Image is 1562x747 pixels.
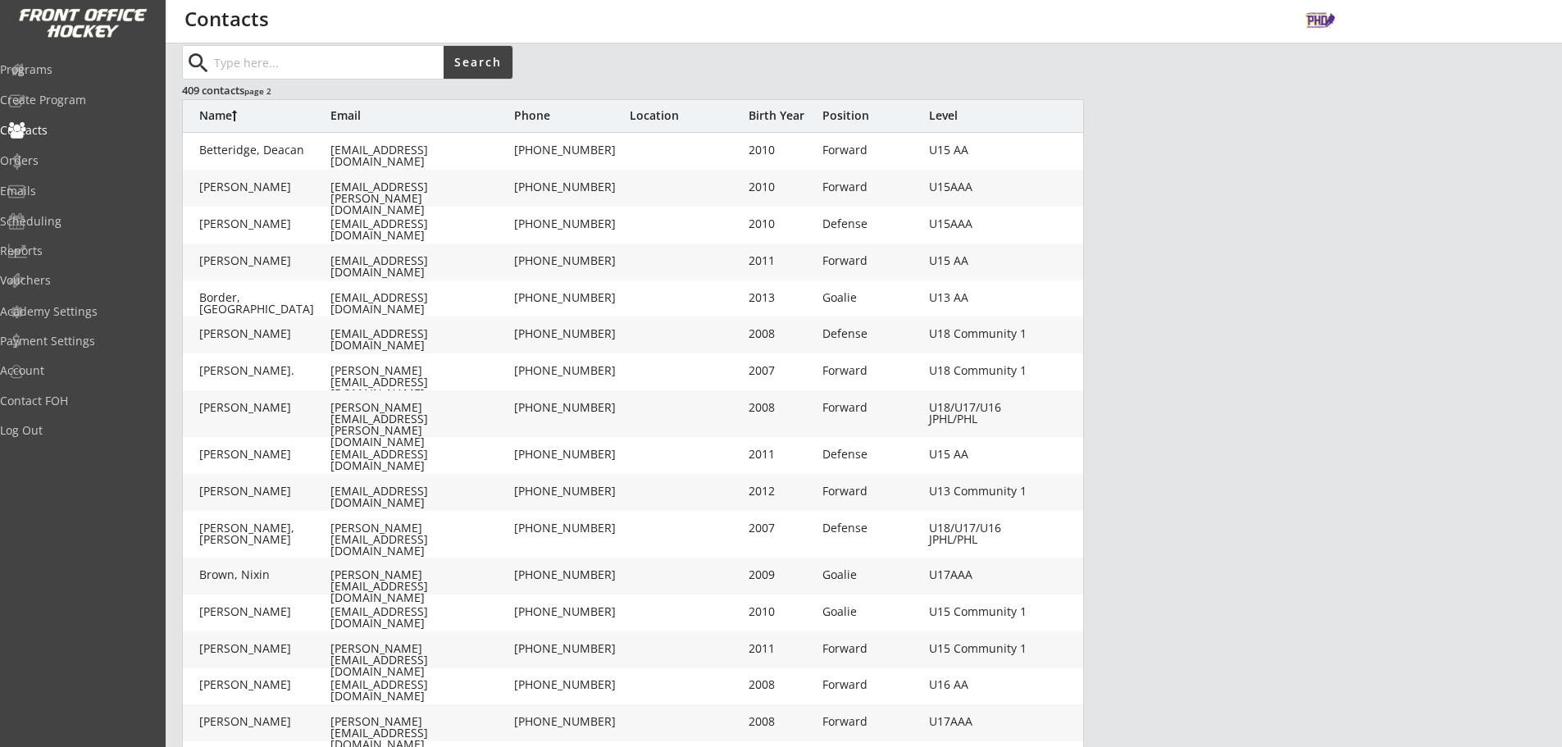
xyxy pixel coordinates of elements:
div: [PERSON_NAME][EMAIL_ADDRESS][DOMAIN_NAME] [330,643,511,677]
div: U18 Community 1 [929,328,1027,339]
div: [PHONE_NUMBER] [514,485,629,497]
div: Birth Year [749,110,814,121]
div: U15 Community 1 [929,643,1027,654]
div: 2008 [749,402,814,413]
div: [EMAIL_ADDRESS][DOMAIN_NAME] [330,606,511,629]
div: 409 contacts [182,83,511,98]
div: [PHONE_NUMBER] [514,643,629,654]
div: [PHONE_NUMBER] [514,144,629,156]
div: U13 Community 1 [929,485,1027,497]
div: [PHONE_NUMBER] [514,181,629,193]
div: Forward [822,643,921,654]
div: 2011 [749,449,814,460]
div: [PERSON_NAME] [199,402,330,413]
div: [PHONE_NUMBER] [514,679,629,690]
div: [PHONE_NUMBER] [514,716,629,727]
div: U15AAA [929,218,1027,230]
div: [PERSON_NAME] [199,679,330,690]
div: [PHONE_NUMBER] [514,292,629,303]
div: [EMAIL_ADDRESS][DOMAIN_NAME] [330,679,511,702]
div: 2010 [749,606,814,617]
div: [PERSON_NAME], [PERSON_NAME] [199,522,330,545]
div: [PHONE_NUMBER] [514,255,629,266]
div: Defense [822,328,921,339]
div: 2010 [749,181,814,193]
div: [EMAIL_ADDRESS][DOMAIN_NAME] [330,144,511,167]
div: [EMAIL_ADDRESS][DOMAIN_NAME] [330,328,511,351]
div: U18/U17/U16 JPHL/PHL [929,522,1027,545]
div: U13 AA [929,292,1027,303]
div: Level [929,110,1027,121]
div: [PERSON_NAME] [199,255,330,266]
div: [PHONE_NUMBER] [514,365,629,376]
div: [PERSON_NAME] [199,606,330,617]
div: Forward [822,365,921,376]
div: Forward [822,485,921,497]
div: Forward [822,716,921,727]
div: [PERSON_NAME] [199,328,330,339]
div: Forward [822,144,921,156]
div: U15 AA [929,449,1027,460]
div: Location [630,110,745,121]
div: [PERSON_NAME] [199,485,330,497]
div: 2013 [749,292,814,303]
div: Border, [GEOGRAPHIC_DATA] [199,292,330,315]
div: [PERSON_NAME][EMAIL_ADDRESS][DOMAIN_NAME] [330,522,511,557]
div: [PHONE_NUMBER] [514,522,629,534]
div: [PERSON_NAME] [199,218,330,230]
div: U15 AA [929,255,1027,266]
div: [PERSON_NAME] [199,716,330,727]
div: Defense [822,218,921,230]
button: Search [444,46,512,79]
font: page 2 [244,85,271,97]
div: [PHONE_NUMBER] [514,402,629,413]
div: Position [822,110,921,121]
div: 2012 [749,485,814,497]
div: [PHONE_NUMBER] [514,606,629,617]
div: Email [330,110,511,121]
div: [EMAIL_ADDRESS][DOMAIN_NAME] [330,218,511,241]
button: search [184,50,212,76]
div: 2011 [749,255,814,266]
div: 2008 [749,328,814,339]
div: 2011 [749,643,814,654]
div: Defense [822,522,921,534]
div: U18 Community 1 [929,365,1027,376]
div: [EMAIL_ADDRESS][DOMAIN_NAME] [330,255,511,278]
div: [EMAIL_ADDRESS][DOMAIN_NAME] [330,449,511,471]
div: 2007 [749,365,814,376]
div: U18/U17/U16 JPHL/PHL [929,402,1027,425]
div: [PHONE_NUMBER] [514,218,629,230]
div: [PERSON_NAME]. [199,365,330,376]
div: [PHONE_NUMBER] [514,569,629,581]
div: Betteridge, Deacan [199,144,330,156]
div: 2010 [749,218,814,230]
input: Type here... [211,46,444,79]
div: [PHONE_NUMBER] [514,328,629,339]
div: Forward [822,181,921,193]
div: [PERSON_NAME][EMAIL_ADDRESS][DOMAIN_NAME] [330,569,511,604]
div: U15 AA [929,144,1027,156]
div: Brown, Nixin [199,569,330,581]
div: Goalie [822,292,921,303]
div: U15AAA [929,181,1027,193]
div: Forward [822,255,921,266]
div: Phone [514,110,629,121]
div: [EMAIL_ADDRESS][DOMAIN_NAME] [330,292,511,315]
div: U16 AA [929,679,1027,690]
div: [PHONE_NUMBER] [514,449,629,460]
div: U15 Community 1 [929,606,1027,617]
div: [PERSON_NAME][EMAIL_ADDRESS][PERSON_NAME][DOMAIN_NAME] [330,402,511,448]
div: Name [199,110,330,121]
div: Forward [822,402,921,413]
div: [PERSON_NAME] [199,181,330,193]
div: [PERSON_NAME] [199,449,330,460]
div: 2008 [749,716,814,727]
div: Defense [822,449,921,460]
div: [EMAIL_ADDRESS][DOMAIN_NAME] [330,485,511,508]
div: 2009 [749,569,814,581]
div: Goalie [822,569,921,581]
div: U17AAA [929,716,1027,727]
div: U17AAA [929,569,1027,581]
div: 2007 [749,522,814,534]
